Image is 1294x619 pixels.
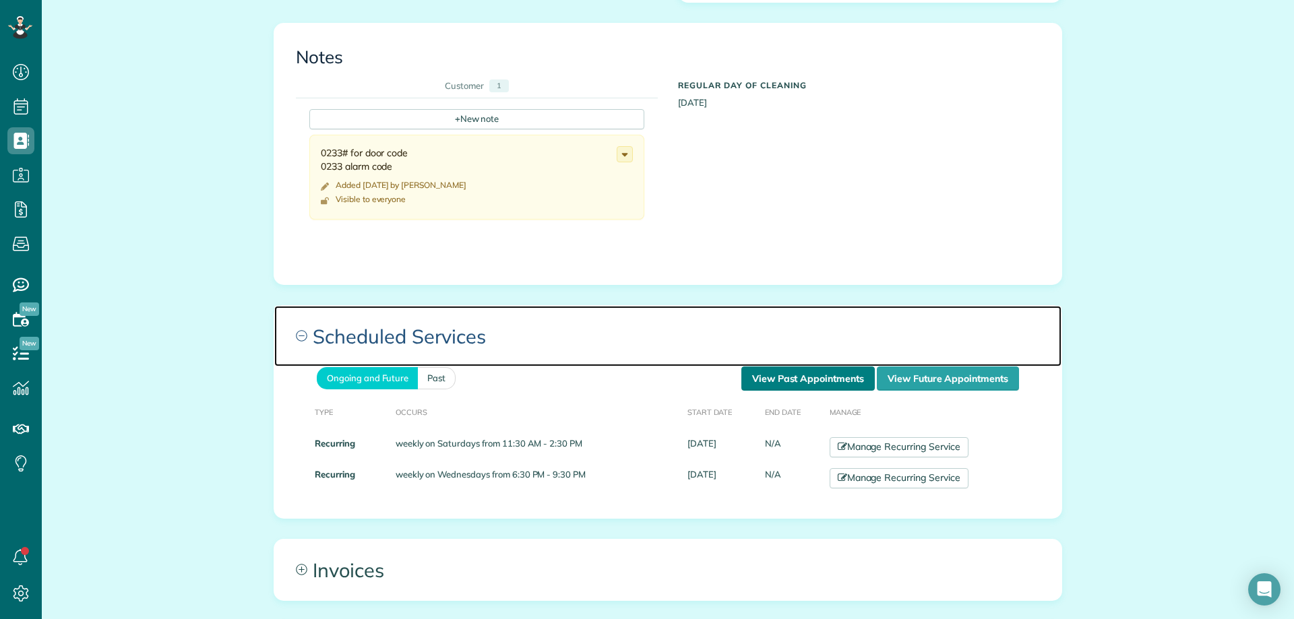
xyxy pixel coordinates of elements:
[295,391,390,432] th: Type
[678,81,1040,90] h5: Regular day of cleaning
[682,391,760,432] th: Start Date
[336,180,466,190] time: Added [DATE] by [PERSON_NAME]
[315,469,355,480] strong: Recurring
[274,306,1061,366] a: Scheduled Services
[455,112,460,125] span: +
[682,463,760,494] td: [DATE]
[20,337,39,350] span: New
[668,74,1050,109] div: [DATE]
[445,79,484,92] div: Customer
[830,468,968,488] a: Manage Recurring Service
[390,391,682,432] th: Occurs
[824,391,1041,432] th: Manage
[315,438,355,449] strong: Recurring
[309,109,644,129] div: New note
[489,79,509,92] div: 1
[418,367,456,389] a: Past
[877,366,1019,391] a: View Future Appointments
[274,540,1061,600] a: Invoices
[741,366,875,391] a: View Past Appointments
[1248,573,1281,606] div: Open Intercom Messenger
[390,432,682,463] td: weekly on Saturdays from 11:30 AM - 2:30 PM
[296,48,1040,67] h3: Notes
[390,463,682,494] td: weekly on Wednesdays from 6:30 PM - 9:30 PM
[321,146,617,173] div: 0233# for door code 0233 alarm code
[830,437,968,457] a: Manage Recurring Service
[682,432,760,463] td: [DATE]
[20,302,39,316] span: New
[760,463,824,494] td: N/A
[336,194,406,205] div: Visible to everyone
[760,391,824,432] th: End Date
[760,432,824,463] td: N/A
[317,367,418,389] a: Ongoing and Future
